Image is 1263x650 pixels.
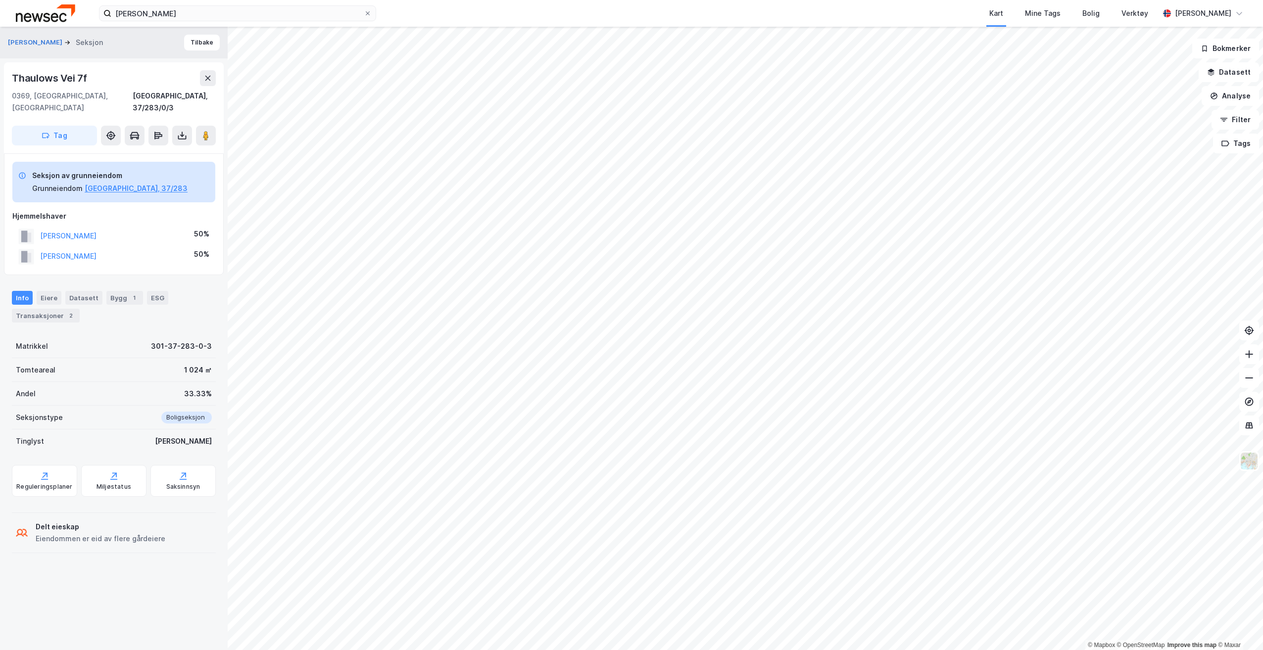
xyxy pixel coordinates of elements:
[147,291,168,305] div: ESG
[1192,39,1259,58] button: Bokmerker
[16,412,63,423] div: Seksjonstype
[76,37,103,48] div: Seksjon
[36,521,165,533] div: Delt eieskap
[32,183,83,194] div: Grunneiendom
[1117,642,1165,649] a: OpenStreetMap
[16,388,36,400] div: Andel
[16,4,75,22] img: newsec-logo.f6e21ccffca1b3a03d2d.png
[12,70,89,86] div: Thaulows Vei 7f
[1167,642,1216,649] a: Improve this map
[16,483,72,491] div: Reguleringsplaner
[65,291,102,305] div: Datasett
[194,248,209,260] div: 50%
[106,291,143,305] div: Bygg
[37,291,61,305] div: Eiere
[166,483,200,491] div: Saksinnsyn
[1214,603,1263,650] iframe: Chat Widget
[16,435,44,447] div: Tinglyst
[194,228,209,240] div: 50%
[1214,603,1263,650] div: Kontrollprogram for chat
[1212,110,1259,130] button: Filter
[36,533,165,545] div: Eiendommen er eid av flere gårdeiere
[151,340,212,352] div: 301-37-283-0-3
[155,435,212,447] div: [PERSON_NAME]
[1082,7,1100,19] div: Bolig
[1240,452,1259,470] img: Z
[16,340,48,352] div: Matrikkel
[12,309,80,323] div: Transaksjoner
[184,364,212,376] div: 1 024 ㎡
[12,126,97,145] button: Tag
[1202,86,1259,106] button: Analyse
[1025,7,1061,19] div: Mine Tags
[1199,62,1259,82] button: Datasett
[66,311,76,321] div: 2
[12,90,133,114] div: 0369, [GEOGRAPHIC_DATA], [GEOGRAPHIC_DATA]
[32,170,188,182] div: Seksjon av grunneiendom
[16,364,55,376] div: Tomteareal
[1213,134,1259,153] button: Tags
[184,35,220,50] button: Tilbake
[184,388,212,400] div: 33.33%
[1175,7,1231,19] div: [PERSON_NAME]
[8,38,64,47] button: [PERSON_NAME]
[989,7,1003,19] div: Kart
[129,293,139,303] div: 1
[97,483,131,491] div: Miljøstatus
[12,291,33,305] div: Info
[1088,642,1115,649] a: Mapbox
[133,90,216,114] div: [GEOGRAPHIC_DATA], 37/283/0/3
[85,183,188,194] button: [GEOGRAPHIC_DATA], 37/283
[12,210,215,222] div: Hjemmelshaver
[111,6,364,21] input: Søk på adresse, matrikkel, gårdeiere, leietakere eller personer
[1121,7,1148,19] div: Verktøy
